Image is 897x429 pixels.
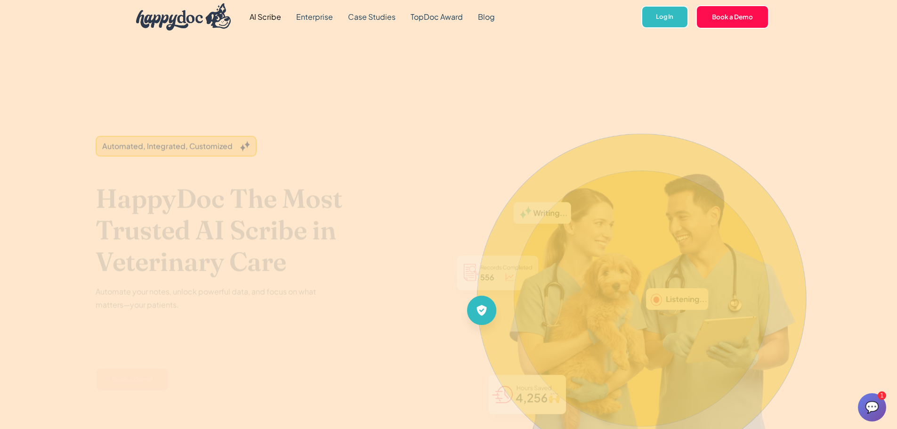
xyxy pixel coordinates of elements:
[96,285,322,311] p: Automate your notes, unlock powerful data, and focus on what matters—your patients.
[96,182,413,277] h1: HappyDoc The Most Trusted AI Scribe in Veterinary Care
[240,141,250,151] img: Grey sparkles.
[102,140,233,152] div: Automated, Integrated, Customized
[641,6,688,29] a: Log In
[136,3,231,31] img: HappyDoc Logo: A happy dog with his ear up, listening.
[96,367,169,391] a: Book a Demo
[696,5,769,29] a: Book a Demo
[129,1,231,33] a: home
